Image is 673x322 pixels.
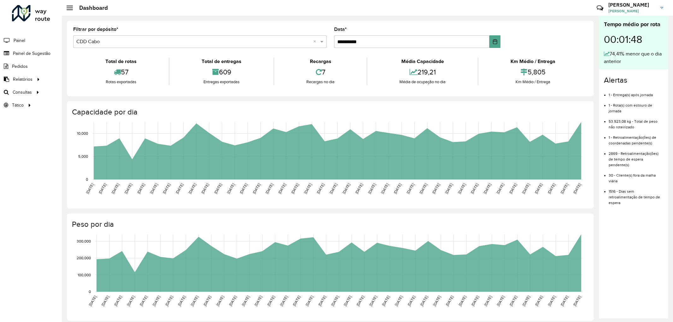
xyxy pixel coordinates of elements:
a: Contato Rápido [593,1,607,15]
text: 0 [89,290,91,294]
text: [DATE] [265,183,274,195]
text: [DATE] [126,295,135,307]
text: [DATE] [175,183,184,195]
text: [DATE] [495,183,505,195]
text: [DATE] [162,183,171,195]
h4: Peso por dia [72,220,587,229]
text: [DATE] [164,295,174,307]
text: [DATE] [98,183,107,195]
text: [DATE] [354,183,363,195]
text: [DATE] [241,295,250,307]
text: [DATE] [190,295,199,307]
h3: [PERSON_NAME] [608,2,656,8]
h2: Dashboard [73,4,108,11]
li: 1516 - Dias sem retroalimentação de tempo de espera [609,184,663,206]
span: Pedidos [12,63,28,70]
span: Clear all [313,38,319,45]
text: [DATE] [188,183,197,195]
li: 53.923,08 kg - Total de peso não roteirizado [609,114,663,130]
button: Choose Date [489,35,500,48]
div: 00:01:48 [604,29,663,50]
text: 300,000 [77,239,91,243]
li: 1 - Rota(s) com estouro de jornada [609,98,663,114]
span: [PERSON_NAME] [608,8,656,14]
h4: Capacidade por dia [72,108,587,117]
text: [DATE] [470,295,480,307]
text: [DATE] [136,183,145,195]
text: 100,000 [78,273,91,277]
li: 2869 - Retroalimentação(ões) de tempo de espera pendente(s) [609,146,663,168]
text: 10,000 [77,131,88,135]
text: 200,000 [77,256,91,260]
text: [DATE] [277,183,286,195]
text: [DATE] [254,295,263,307]
text: [DATE] [470,183,479,195]
div: Total de rotas [75,58,167,65]
text: [DATE] [279,295,288,307]
text: [DATE] [431,183,440,195]
div: 5,805 [480,65,586,79]
text: [DATE] [292,295,301,307]
text: [DATE] [381,295,390,307]
text: [DATE] [177,295,186,307]
text: [DATE] [228,295,237,307]
text: [DATE] [407,295,416,307]
div: 74,41% menor que o dia anterior [604,50,663,65]
text: [DATE] [200,183,210,195]
text: [DATE] [266,295,275,307]
div: 219,21 [369,65,476,79]
text: [DATE] [367,183,376,195]
text: [DATE] [317,295,327,307]
div: Recargas [276,58,365,65]
text: [DATE] [203,295,212,307]
div: Total de entregas [171,58,272,65]
div: 609 [171,65,272,79]
text: [DATE] [419,295,428,307]
text: [DATE] [496,295,505,307]
text: [DATE] [215,295,225,307]
h4: Alertas [604,76,663,85]
text: [DATE] [432,295,441,307]
text: [DATE] [111,183,120,195]
label: Data [334,26,347,33]
li: 30 - Cliente(s) fora da malha viária [609,168,663,184]
text: [DATE] [88,295,97,307]
text: [DATE] [483,295,492,307]
label: Filtrar por depósito [73,26,118,33]
div: Tempo médio por rota [604,20,663,29]
text: [DATE] [226,183,235,195]
li: 1 - Retroalimentação(ões) de coordenadas pendente(s) [609,130,663,146]
text: [DATE] [356,295,365,307]
text: [DATE] [139,295,148,307]
text: [DATE] [560,183,569,195]
div: Média de ocupação no dia [369,79,476,85]
div: Km Médio / Entrega [480,58,586,65]
text: [DATE] [101,295,110,307]
div: Recargas no dia [276,79,365,85]
text: [DATE] [305,295,314,307]
text: [DATE] [522,295,531,307]
text: [DATE] [457,183,466,195]
text: [DATE] [521,183,530,195]
text: [DATE] [560,295,569,307]
span: Tático [12,102,24,108]
text: [DATE] [303,183,312,195]
text: [DATE] [330,295,339,307]
div: Km Médio / Entrega [480,79,586,85]
text: [DATE] [239,183,248,195]
span: Relatórios [13,76,32,83]
text: [DATE] [547,295,556,307]
text: [DATE] [213,183,222,195]
text: [DATE] [444,183,453,195]
text: [DATE] [509,295,518,307]
span: Consultas [13,89,32,96]
text: [DATE] [534,183,543,195]
div: Média Capacidade [369,58,476,65]
text: [DATE] [113,295,122,307]
li: 1 - Entrega(s) após jornada [609,87,663,98]
text: [DATE] [419,183,428,195]
div: 57 [75,65,167,79]
text: [DATE] [124,183,133,195]
text: [DATE] [152,295,161,307]
text: [DATE] [149,183,158,195]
